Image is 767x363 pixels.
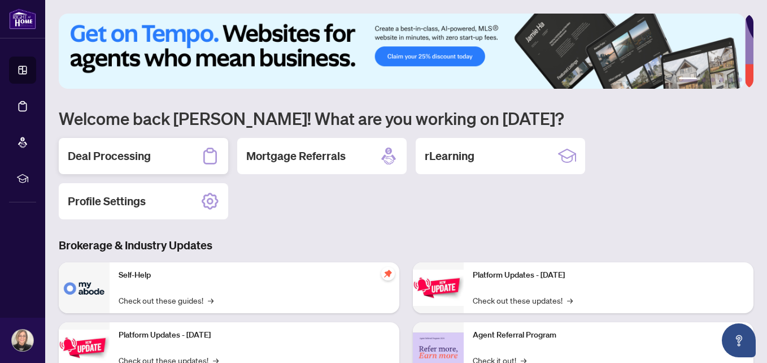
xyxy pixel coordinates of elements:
[68,193,146,209] h2: Profile Settings
[473,294,573,306] a: Check out these updates!→
[59,262,110,313] img: Self-Help
[119,269,390,282] p: Self-Help
[381,267,395,280] span: pushpin
[59,14,745,89] img: Slide 0
[720,77,724,82] button: 4
[701,77,706,82] button: 2
[738,77,742,82] button: 6
[679,77,697,82] button: 1
[12,330,33,351] img: Profile Icon
[119,329,390,342] p: Platform Updates - [DATE]
[413,270,464,305] img: Platform Updates - June 23, 2025
[567,294,573,306] span: →
[9,8,36,29] img: logo
[59,237,753,253] h3: Brokerage & Industry Updates
[68,148,151,164] h2: Deal Processing
[119,294,213,306] a: Check out these guides!→
[473,329,744,342] p: Agent Referral Program
[473,269,744,282] p: Platform Updates - [DATE]
[246,148,346,164] h2: Mortgage Referrals
[729,77,733,82] button: 5
[208,294,213,306] span: →
[59,107,753,129] h1: Welcome back [PERSON_NAME]! What are you working on [DATE]?
[425,148,474,164] h2: rLearning
[711,77,715,82] button: 3
[722,323,756,357] button: Open asap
